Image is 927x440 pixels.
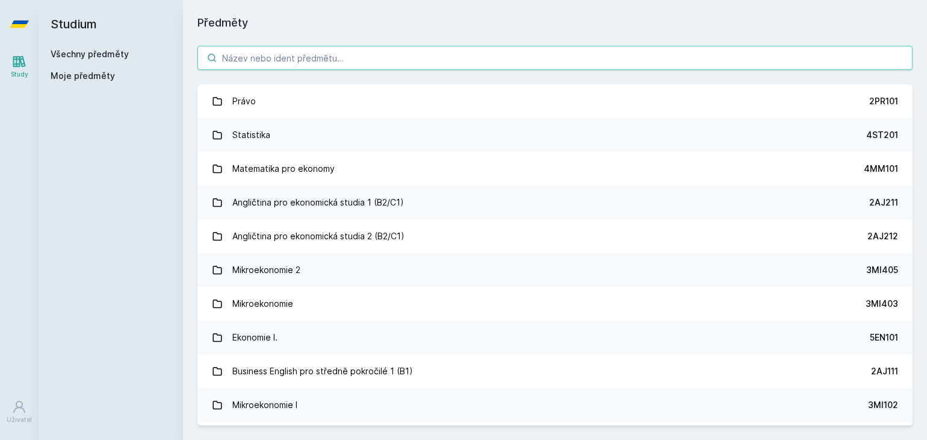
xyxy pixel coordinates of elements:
[868,399,898,411] div: 3MI102
[866,129,898,141] div: 4ST201
[197,219,913,253] a: Angličtina pro ekonomická studia 2 (B2/C1) 2AJ212
[197,321,913,354] a: Ekonomie I. 5EN101
[866,298,898,310] div: 3MI403
[864,163,898,175] div: 4MM101
[197,287,913,321] a: Mikroekonomie 3MI403
[197,46,913,70] input: Název nebo ident předmětu…
[867,230,898,242] div: 2AJ212
[232,157,335,181] div: Matematika pro ekonomy
[232,190,404,215] div: Angličtina pro ekonomická studia 1 (B2/C1)
[232,292,293,316] div: Mikroekonomie
[51,49,129,59] a: Všechny předměty
[869,95,898,107] div: 2PR101
[197,253,913,287] a: Mikroekonomie 2 3MI405
[232,224,405,248] div: Angličtina pro ekonomická studia 2 (B2/C1)
[232,393,297,417] div: Mikroekonomie I
[232,325,277,350] div: Ekonomie I.
[197,388,913,422] a: Mikroekonomie I 3MI102
[232,258,300,282] div: Mikroekonomie 2
[197,14,913,31] h1: Předměty
[2,48,36,85] a: Study
[866,264,898,276] div: 3MI405
[197,152,913,186] a: Matematika pro ekonomy 4MM101
[11,70,28,79] div: Study
[51,70,115,82] span: Moje předměty
[232,359,413,383] div: Business English pro středně pokročilé 1 (B1)
[2,394,36,430] a: Uživatel
[871,365,898,377] div: 2AJ111
[197,84,913,118] a: Právo 2PR101
[232,123,270,147] div: Statistika
[7,415,32,424] div: Uživatel
[197,118,913,152] a: Statistika 4ST201
[869,196,898,209] div: 2AJ211
[870,332,898,344] div: 5EN101
[197,354,913,388] a: Business English pro středně pokročilé 1 (B1) 2AJ111
[232,89,256,113] div: Právo
[197,186,913,219] a: Angličtina pro ekonomická studia 1 (B2/C1) 2AJ211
